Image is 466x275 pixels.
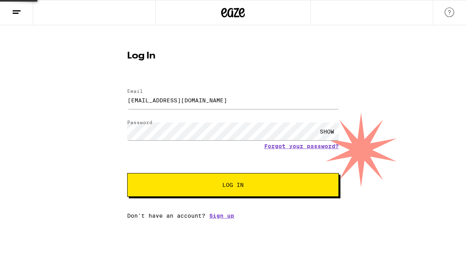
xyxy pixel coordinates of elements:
[264,143,339,149] a: Forgot your password?
[127,51,339,61] h1: Log In
[127,213,339,219] div: Don't have an account?
[127,120,152,125] label: Password
[222,182,244,188] span: Log In
[127,91,339,109] input: Email
[315,122,339,140] div: SHOW
[209,213,234,219] a: Sign up
[127,89,143,94] label: Email
[127,173,339,197] button: Log In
